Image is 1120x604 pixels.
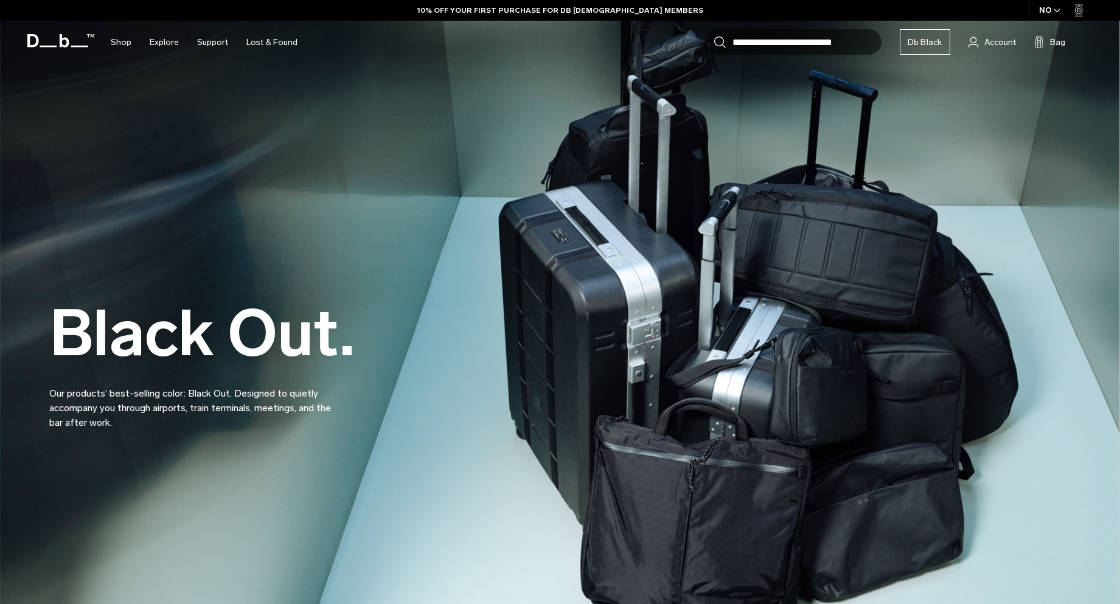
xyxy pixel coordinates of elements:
span: Bag [1050,36,1065,49]
h2: Black Out. [49,302,355,366]
a: Account [969,35,1016,49]
a: Lost & Found [246,21,297,64]
a: Shop [111,21,131,64]
a: Support [197,21,228,64]
a: 10% OFF YOUR FIRST PURCHASE FOR DB [DEMOGRAPHIC_DATA] MEMBERS [417,5,703,16]
p: Our products’ best-selling color: Black Out. Designed to quietly accompany you through airports, ... [49,372,341,430]
nav: Main Navigation [102,21,307,64]
a: Explore [150,21,179,64]
button: Bag [1034,35,1065,49]
span: Account [984,36,1016,49]
a: Db Black [900,29,950,55]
